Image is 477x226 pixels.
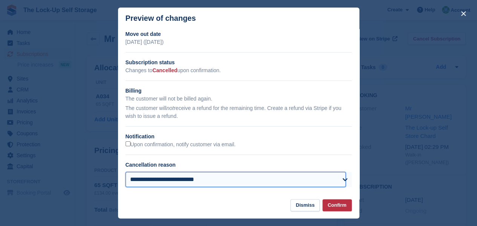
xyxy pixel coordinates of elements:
input: Upon confirmation, notify customer via email. [126,141,130,146]
label: Cancellation reason [126,162,176,168]
h2: Move out date [126,30,352,38]
span: Cancelled [152,67,177,73]
p: Changes to upon confirmation. [126,67,352,74]
button: Confirm [322,199,352,212]
p: Preview of changes [126,14,196,23]
em: not [166,105,173,111]
p: The customer will receive a refund for the remaining time. Create a refund via Stripe if you wish... [126,104,352,120]
h2: Notification [126,133,352,141]
button: Dismiss [290,199,320,212]
h2: Subscription status [126,59,352,67]
p: The customer will not be billed again. [126,95,352,103]
h2: Billing [126,87,352,95]
p: [DATE] ([DATE]) [126,38,352,46]
button: close [457,8,469,20]
label: Upon confirmation, notify customer via email. [126,141,236,148]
